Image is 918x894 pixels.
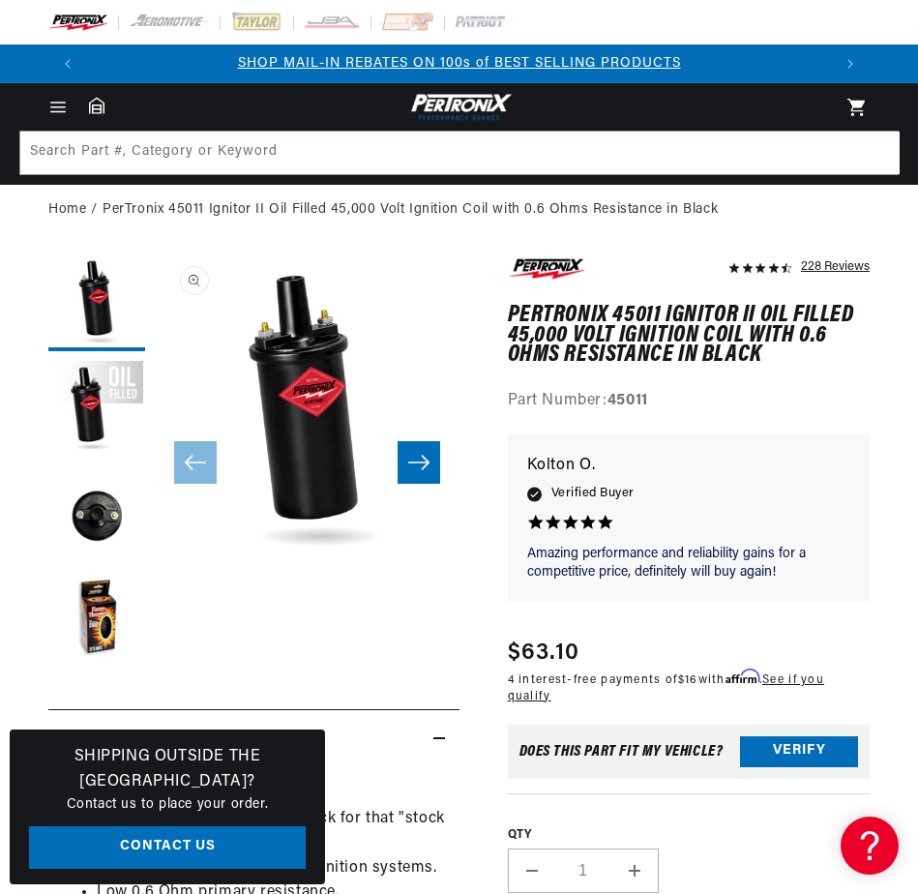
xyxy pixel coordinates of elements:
div: 228 Reviews [801,254,870,278]
div: Part Number: [508,389,871,414]
p: 4 interest-free payments of with . [508,670,871,705]
a: Home [48,199,86,221]
button: Load image 4 in gallery view [48,574,145,670]
button: Slide left [174,441,217,484]
media-gallery: Gallery Viewer [48,254,459,670]
p: Amazing performance and reliability gains for a competitive price, definitely will buy again! [527,545,851,582]
button: Translation missing: en.sections.announcements.previous_announcement [48,45,87,83]
button: Load image 2 in gallery view [48,361,145,458]
button: Verify [740,736,858,767]
strong: 45011 [607,393,648,408]
p: Kolton O. [527,453,851,480]
label: QTY [508,827,871,844]
summary: Menu [37,97,79,118]
img: Pertronix [406,91,513,123]
h3: Shipping Outside the [GEOGRAPHIC_DATA]? [29,745,306,794]
button: Load image 1 in gallery view [48,254,145,351]
a: PerTronix 45011 Ignitor II Oil Filled 45,000 Volt Ignition Coil with 0.6 Ohms Resistance in Black [103,199,718,221]
span: $63.10 [508,636,580,670]
button: Search Part #, Category or Keyword [855,132,898,174]
div: Announcement [87,53,831,74]
h1: PerTronix 45011 Ignitor II Oil Filled 45,000 Volt Ignition Coil with 0.6 Ohms Resistance in Black [508,306,871,365]
summary: Features & Benefits [48,710,459,766]
a: Contact Us [29,826,306,870]
a: Garage: 0 item(s) [89,97,104,114]
span: Affirm [726,670,759,684]
button: Slide right [398,441,440,484]
a: See if you qualify - Learn more about Affirm Financing (opens in modal) [508,674,825,702]
h2: Features & Benefits [58,726,241,751]
span: $16 [678,674,698,686]
input: Search Part #, Category or Keyword [20,132,900,174]
div: Does This part fit My vehicle? [519,744,724,760]
div: 2 of 3 [87,53,831,74]
span: Verified Buyer [551,483,635,504]
nav: breadcrumbs [48,199,870,221]
p: Contact us to place your order. [29,794,306,816]
button: Load image 3 in gallery view [48,467,145,564]
button: Translation missing: en.sections.announcements.next_announcement [831,45,870,83]
a: SHOP MAIL-IN REBATES ON 100s of BEST SELLING PRODUCTS [238,56,681,71]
